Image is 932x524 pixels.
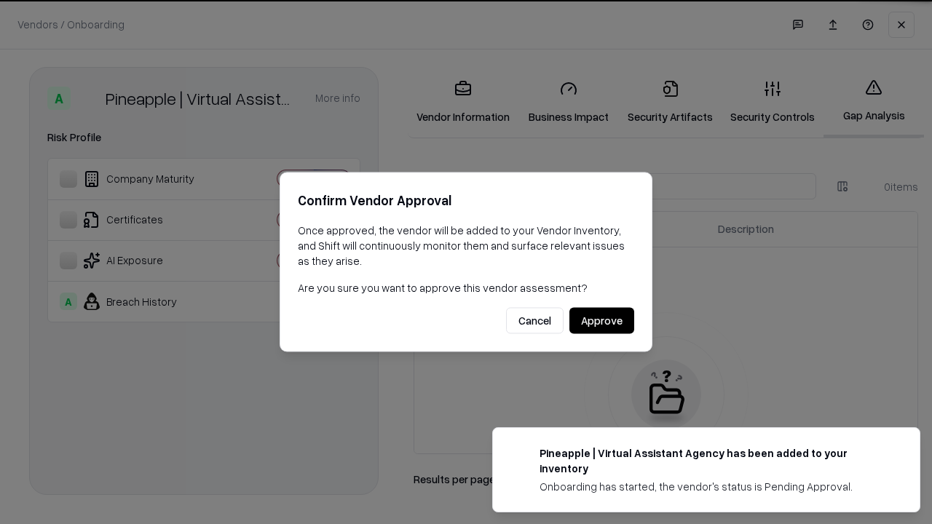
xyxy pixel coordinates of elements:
div: Onboarding has started, the vendor's status is Pending Approval. [540,479,885,494]
h2: Confirm Vendor Approval [298,190,634,211]
div: Pineapple | Virtual Assistant Agency has been added to your inventory [540,445,885,476]
button: Approve [569,308,634,334]
button: Cancel [506,308,564,334]
p: Are you sure you want to approve this vendor assessment? [298,280,634,295]
p: Once approved, the vendor will be added to your Vendor Inventory, and Shift will continuously mon... [298,223,634,269]
img: trypineapple.com [510,445,528,463]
